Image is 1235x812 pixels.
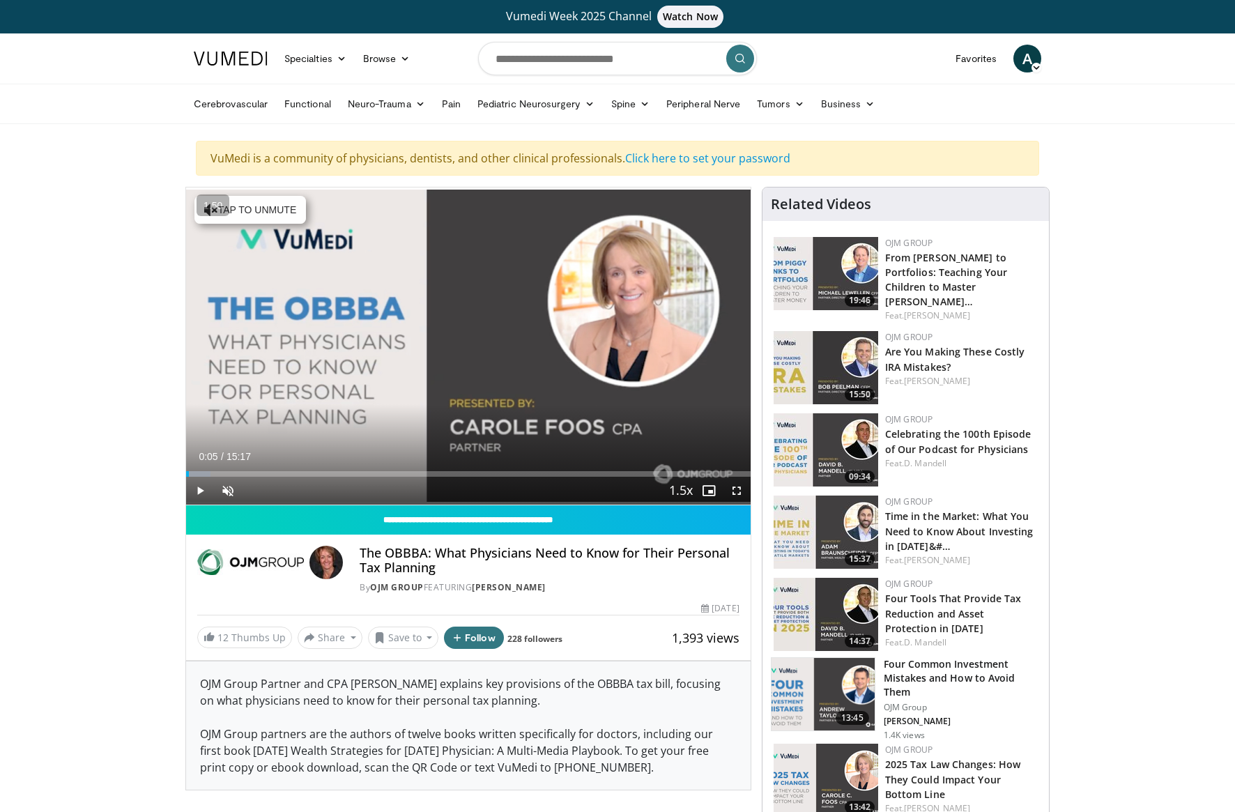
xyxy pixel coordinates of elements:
[309,546,343,579] img: Avatar
[884,657,1041,699] h3: Four Common Investment Mistakes and How to Avoid Them
[845,470,875,483] span: 09:34
[657,6,723,28] span: Watch Now
[667,477,695,505] button: Playback Rate
[774,578,878,651] img: 6704c0a6-4d74-4e2e-aaba-7698dfbc586a.150x105_q85_crop-smart_upscale.jpg
[884,702,1041,713] p: OJM Group
[360,546,739,576] h4: The OBBBA: What Physicians Need to Know for Their Personal Tax Planning
[197,546,304,579] img: OJM Group
[701,602,739,615] div: [DATE]
[507,633,562,645] a: 228 followers
[672,629,739,646] span: 1,393 views
[904,457,946,469] a: D. Mandell
[194,196,306,224] button: Tap to unmute
[276,45,355,72] a: Specialties
[885,413,933,425] a: OJM Group
[845,294,875,307] span: 19:46
[298,627,362,649] button: Share
[885,496,933,507] a: OJM Group
[813,90,884,118] a: Business
[472,581,546,593] a: [PERSON_NAME]
[214,477,242,505] button: Unmute
[772,658,875,730] img: f90543b2-11a1-4aab-98f1-82dfa77c6314.png.150x105_q85_crop-smart_upscale.png
[885,237,933,249] a: OJM Group
[771,657,1041,741] a: 13:45 Four Common Investment Mistakes and How to Avoid Them OJM Group [PERSON_NAME] 1.4K views
[885,427,1031,455] a: Celebrating the 100th Episode of Our Podcast for Physicians
[885,510,1034,552] a: Time in the Market: What You Need to Know About Investing in [DATE]&#…
[885,592,1022,634] a: Four Tools That Provide Tax Reduction and Asset Protection in [DATE]
[186,661,751,790] div: OJM Group Partner and CPA [PERSON_NAME] explains key provisions of the OBBBA tax bill, focusing o...
[885,457,1038,470] div: Feat.
[885,744,933,756] a: OJM Group
[774,237,878,310] a: 19:46
[185,90,276,118] a: Cerebrovascular
[434,90,469,118] a: Pain
[1013,45,1041,72] a: A
[885,636,1038,649] div: Feat.
[227,451,251,462] span: 15:17
[695,477,723,505] button: Enable picture-in-picture mode
[904,375,970,387] a: [PERSON_NAME]
[723,477,751,505] button: Fullscreen
[339,90,434,118] a: Neuro-Trauma
[199,451,217,462] span: 0:05
[444,627,504,649] button: Follow
[217,631,229,644] span: 12
[196,6,1039,28] a: Vumedi Week 2025 ChannelWatch Now
[368,627,439,649] button: Save to
[276,90,339,118] a: Functional
[885,309,1038,322] div: Feat.
[885,375,1038,388] div: Feat.
[845,635,875,648] span: 14:37
[186,187,751,505] video-js: Video Player
[221,451,224,462] span: /
[196,141,1039,176] div: VuMedi is a community of physicians, dentists, and other clinical professionals.
[885,554,1038,567] div: Feat.
[469,90,603,118] a: Pediatric Neurosurgery
[884,730,925,741] p: 1.4K views
[774,496,878,569] img: cfc453be-3f74-41d3-a301-0743b7c46f05.150x105_q85_crop-smart_upscale.jpg
[625,151,790,166] a: Click here to set your password
[885,331,933,343] a: OJM Group
[603,90,658,118] a: Spine
[774,237,878,310] img: 282c92bf-9480-4465-9a17-aeac8df0c943.150x105_q85_crop-smart_upscale.jpg
[885,578,933,590] a: OJM Group
[186,477,214,505] button: Play
[904,636,946,648] a: D. Mandell
[478,42,757,75] input: Search topics, interventions
[355,45,419,72] a: Browse
[197,627,292,648] a: 12 Thumbs Up
[771,196,871,213] h4: Related Videos
[845,553,875,565] span: 15:37
[774,331,878,404] img: 4b415aee-9520-4d6f-a1e1-8e5e22de4108.150x105_q85_crop-smart_upscale.jpg
[885,345,1025,373] a: Are You Making These Costly IRA Mistakes?
[658,90,749,118] a: Peripheral Nerve
[749,90,813,118] a: Tumors
[885,251,1008,308] a: From [PERSON_NAME] to Portfolios: Teaching Your Children to Master [PERSON_NAME]…
[904,554,970,566] a: [PERSON_NAME]
[774,413,878,487] a: 09:34
[845,388,875,401] span: 15:50
[904,309,970,321] a: [PERSON_NAME]
[947,45,1005,72] a: Favorites
[884,716,1041,727] p: [PERSON_NAME]
[774,331,878,404] a: 15:50
[186,471,751,477] div: Progress Bar
[774,413,878,487] img: 7438bed5-bde3-4519-9543-24a8eadaa1c2.150x105_q85_crop-smart_upscale.jpg
[194,52,268,66] img: VuMedi Logo
[370,581,424,593] a: OJM Group
[885,758,1021,800] a: 2025 Tax Law Changes: How They Could Impact Your Bottom Line
[774,496,878,569] a: 15:37
[360,581,739,594] div: By FEATURING
[774,578,878,651] a: 14:37
[836,711,869,725] span: 13:45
